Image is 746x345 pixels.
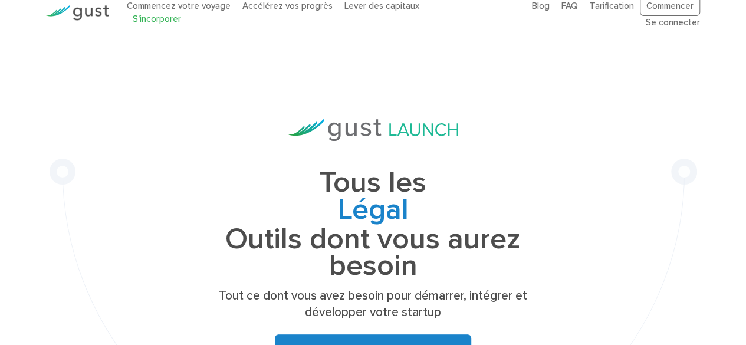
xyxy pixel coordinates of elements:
font: Tout ce dont vous avez besoin pour démarrer, intégrer et développer votre startup [219,288,527,320]
font: Tous les [320,165,426,200]
a: Se connecter [646,17,700,28]
a: FAQ [561,1,578,11]
font: Tableau des capitalisations [279,222,467,284]
img: Logo Gust [46,5,109,21]
a: Commencez votre voyage [127,1,231,11]
a: S'incorporer [133,14,181,24]
a: Lever des capitaux [344,1,419,11]
font: Légal [337,192,409,227]
font: Outils dont vous aurez besoin [225,222,521,284]
a: Tarification [590,1,634,11]
a: Accélérez vos progrès [242,1,333,11]
img: Logo de lancement de rafale [288,119,458,141]
a: Blog [532,1,550,11]
font: Commencer [646,1,694,11]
